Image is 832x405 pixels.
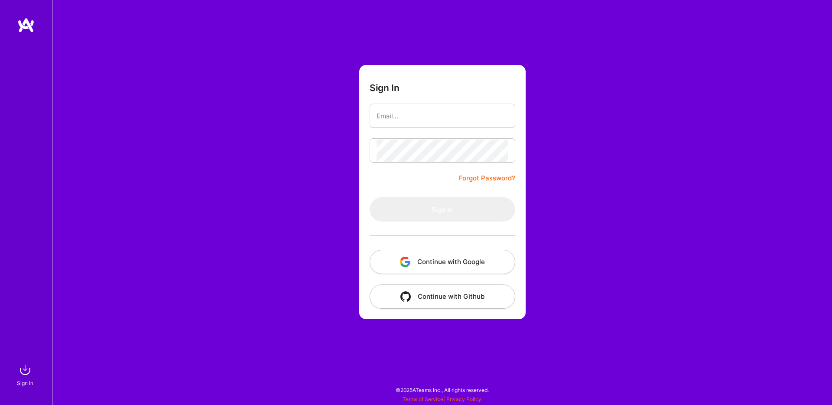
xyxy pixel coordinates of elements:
[403,396,481,402] span: |
[370,250,515,274] button: Continue with Google
[377,105,508,127] input: Email...
[446,396,481,402] a: Privacy Policy
[17,17,35,33] img: logo
[18,361,34,388] a: sign inSign In
[459,173,515,183] a: Forgot Password?
[17,379,33,388] div: Sign In
[370,197,515,222] button: Sign In
[400,257,410,267] img: icon
[370,284,515,309] button: Continue with Github
[16,361,34,379] img: sign in
[400,291,411,302] img: icon
[370,82,400,93] h3: Sign In
[403,396,443,402] a: Terms of Service
[52,379,832,401] div: © 2025 ATeams Inc., All rights reserved.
